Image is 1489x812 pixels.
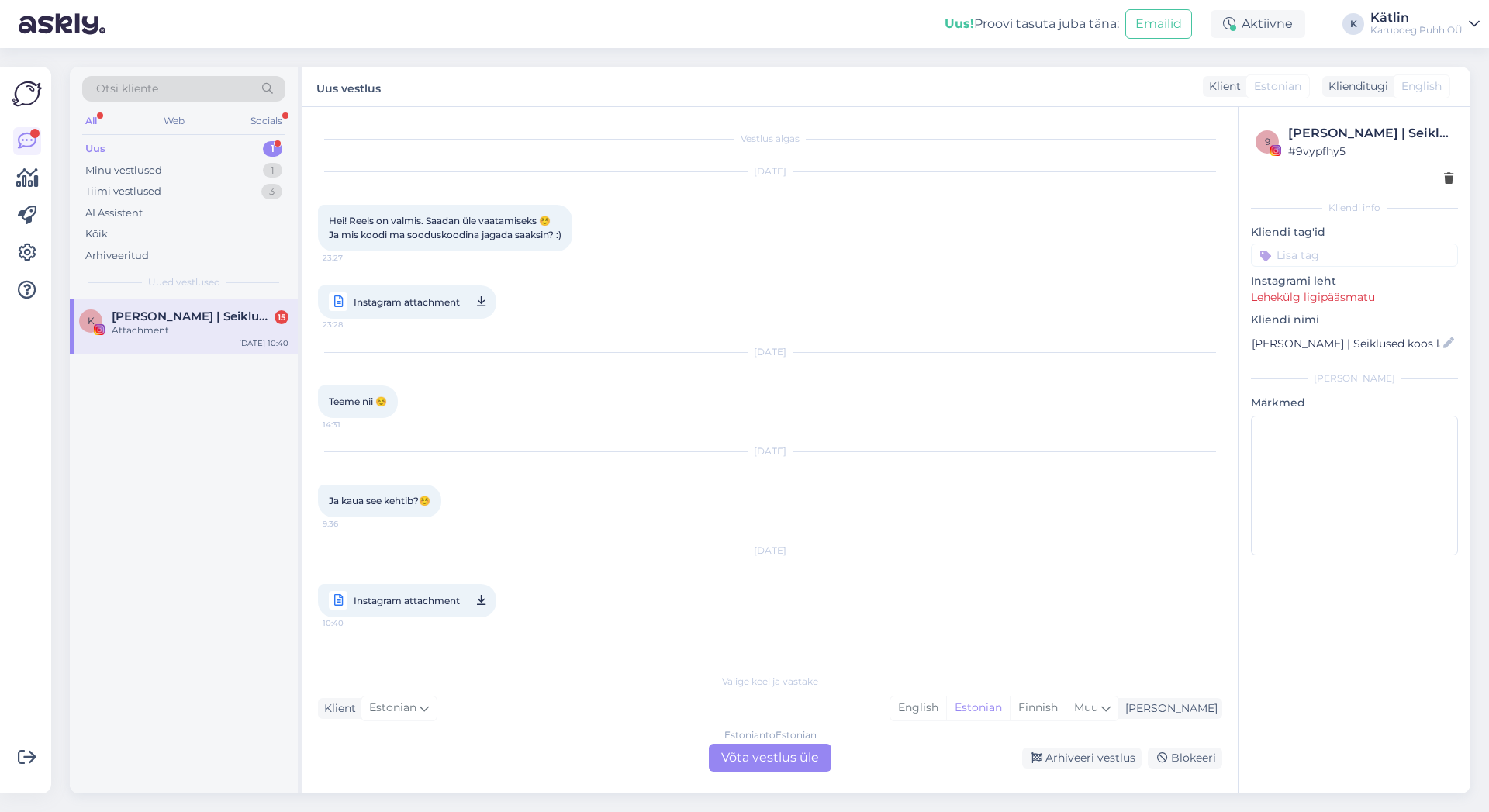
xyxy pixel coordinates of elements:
[709,744,831,772] div: Võta vestlus üle
[323,518,381,530] span: 9:36
[1254,78,1301,95] span: Estonian
[85,226,108,242] div: Kõik
[318,584,496,617] a: Instagram attachment10:40
[261,184,282,199] div: 3
[318,544,1222,558] div: [DATE]
[1211,10,1305,38] div: Aktiivne
[318,700,356,717] div: Klient
[82,111,100,131] div: All
[945,15,1119,33] div: Proovi tasuta juba täna:
[112,309,273,323] span: Kristin Indov | Seiklused koos lastega
[1148,748,1222,769] div: Blokeeri
[1125,9,1192,39] button: Emailid
[329,396,387,407] span: Teeme nii ☺️
[12,79,42,109] img: Askly Logo
[323,613,381,633] span: 10:40
[1322,78,1388,95] div: Klienditugi
[1251,224,1458,240] p: Kliendi tag'id
[1288,143,1453,160] div: # 9vypfhy5
[1119,700,1218,717] div: [PERSON_NAME]
[316,76,381,97] label: Uus vestlus
[318,345,1222,359] div: [DATE]
[161,111,188,131] div: Web
[946,696,1010,720] div: Estonian
[1288,124,1453,143] div: [PERSON_NAME] | Seiklused koos lastega
[318,132,1222,146] div: Vestlus algas
[1370,12,1463,24] div: Kätlin
[96,81,158,97] span: Otsi kliente
[1251,201,1458,215] div: Kliendi info
[1251,273,1458,289] p: Instagrami leht
[1252,335,1440,352] input: Lisa nimi
[247,111,285,131] div: Socials
[85,141,105,157] div: Uus
[318,675,1222,689] div: Valige keel ja vastake
[1370,12,1480,36] a: KätlinKarupoeg Puhh OÜ
[85,163,162,178] div: Minu vestlused
[890,696,946,720] div: English
[1251,244,1458,267] input: Lisa tag
[112,323,288,337] div: Attachment
[945,16,974,31] b: Uus!
[85,248,149,264] div: Arhiveeritud
[85,206,143,221] div: AI Assistent
[323,252,381,264] span: 23:27
[318,164,1222,178] div: [DATE]
[329,215,561,240] span: Hei! Reels on valmis. Saadan üle vaatamiseks ☺️ Ja mis koodi ma sooduskoodina jagada saaksin? :)
[1370,24,1463,36] div: Karupoeg Puhh OÜ
[369,700,416,717] span: Estonian
[1203,78,1241,95] div: Klient
[1401,78,1442,95] span: English
[263,141,282,157] div: 1
[318,444,1222,458] div: [DATE]
[329,495,430,506] span: Ja kaua see kehtib?☺️
[354,292,460,312] span: Instagram attachment
[1251,289,1458,306] p: Lehekülg ligipääsmatu
[323,315,381,334] span: 23:28
[148,275,220,289] span: Uued vestlused
[263,163,282,178] div: 1
[1251,371,1458,385] div: [PERSON_NAME]
[354,591,460,610] span: Instagram attachment
[323,419,381,430] span: 14:31
[239,337,288,349] div: [DATE] 10:40
[1251,312,1458,328] p: Kliendi nimi
[1022,748,1142,769] div: Arhiveeri vestlus
[1265,136,1270,147] span: 9
[724,728,817,742] div: Estonian to Estonian
[1342,13,1364,35] div: K
[318,285,496,319] a: Instagram attachment23:28
[1010,696,1066,720] div: Finnish
[1251,395,1458,411] p: Märkmed
[85,184,161,199] div: Tiimi vestlused
[275,310,288,324] div: 15
[88,315,95,327] span: K
[1074,700,1098,714] span: Muu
